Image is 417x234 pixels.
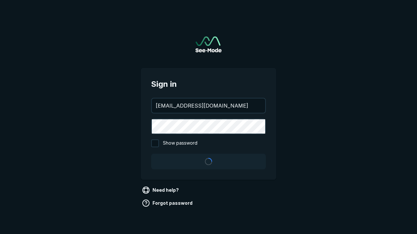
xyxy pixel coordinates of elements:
a: Need help? [141,185,181,195]
a: Go to sign in [195,36,222,52]
span: Sign in [151,78,266,90]
input: your@email.com [152,98,265,113]
span: Show password [163,139,197,147]
a: Forgot password [141,198,195,208]
img: See-Mode Logo [195,36,222,52]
